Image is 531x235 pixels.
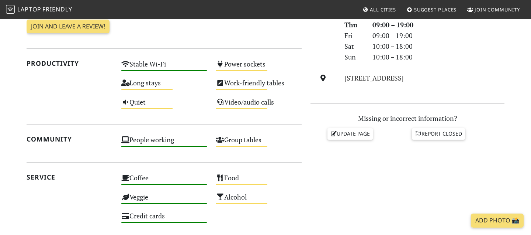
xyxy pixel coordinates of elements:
h2: Community [27,135,112,143]
div: Sat [340,41,368,52]
h2: Service [27,173,112,181]
div: Credit cards [117,210,212,229]
div: Coffee [117,172,212,191]
div: Video/audio calls [211,96,306,115]
span: Friendly [42,5,72,13]
a: LaptopFriendly LaptopFriendly [6,3,72,16]
div: People working [117,134,212,153]
span: Join Community [475,6,520,13]
div: Power sockets [211,58,306,77]
p: Missing or incorrect information? [310,113,504,124]
div: Work-friendly tables [211,77,306,96]
span: Laptop [17,5,41,13]
div: Sun [340,52,368,62]
img: LaptopFriendly [6,5,15,14]
a: Report closed [412,128,465,139]
a: All Cities [360,3,399,16]
h2: Productivity [27,59,112,67]
a: Suggest Places [404,3,460,16]
div: 09:00 – 19:00 [368,20,509,30]
a: Join and leave a review! [27,20,110,34]
a: Add Photo 📸 [471,214,524,228]
div: Veggie [117,191,212,210]
div: 10:00 – 18:00 [368,52,509,62]
span: Suggest Places [414,6,457,13]
a: [STREET_ADDRESS] [344,74,404,82]
div: Fri [340,30,368,41]
div: Food [211,172,306,191]
div: Alcohol [211,191,306,210]
div: Stable Wi-Fi [117,58,212,77]
div: Group tables [211,134,306,153]
div: 10:00 – 18:00 [368,41,509,52]
div: Quiet [117,96,212,115]
div: Long stays [117,77,212,96]
span: All Cities [370,6,396,13]
div: Thu [340,20,368,30]
div: 09:00 – 19:00 [368,30,509,41]
a: Update page [327,128,373,139]
a: Join Community [464,3,523,16]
